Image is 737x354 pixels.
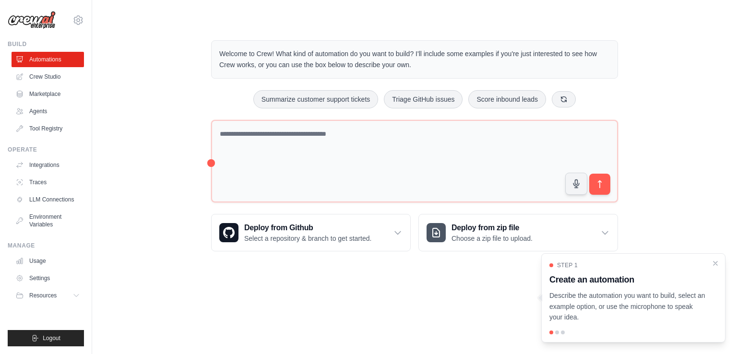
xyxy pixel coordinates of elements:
span: Step 1 [557,261,578,269]
a: Tool Registry [12,121,84,136]
button: Resources [12,288,84,303]
img: Logo [8,11,56,29]
a: Agents [12,104,84,119]
div: Build [8,40,84,48]
h3: Deploy from zip file [452,222,533,234]
p: Select a repository & branch to get started. [244,234,371,243]
p: Welcome to Crew! What kind of automation do you want to build? I'll include some examples if you'... [219,48,610,71]
button: Score inbound leads [468,90,546,108]
span: Logout [43,334,60,342]
a: Crew Studio [12,69,84,84]
div: Operate [8,146,84,153]
a: Marketplace [12,86,84,102]
button: Summarize customer support tickets [253,90,378,108]
button: Logout [8,330,84,346]
button: Close walkthrough [712,260,719,267]
p: Describe the automation you want to build, select an example option, or use the microphone to spe... [549,290,706,323]
div: Manage [8,242,84,249]
button: Triage GitHub issues [384,90,463,108]
p: Choose a zip file to upload. [452,234,533,243]
a: Traces [12,175,84,190]
a: Settings [12,271,84,286]
span: Resources [29,292,57,299]
a: Integrations [12,157,84,173]
a: Automations [12,52,84,67]
a: LLM Connections [12,192,84,207]
a: Environment Variables [12,209,84,232]
h3: Deploy from Github [244,222,371,234]
h3: Create an automation [549,273,706,286]
a: Usage [12,253,84,269]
